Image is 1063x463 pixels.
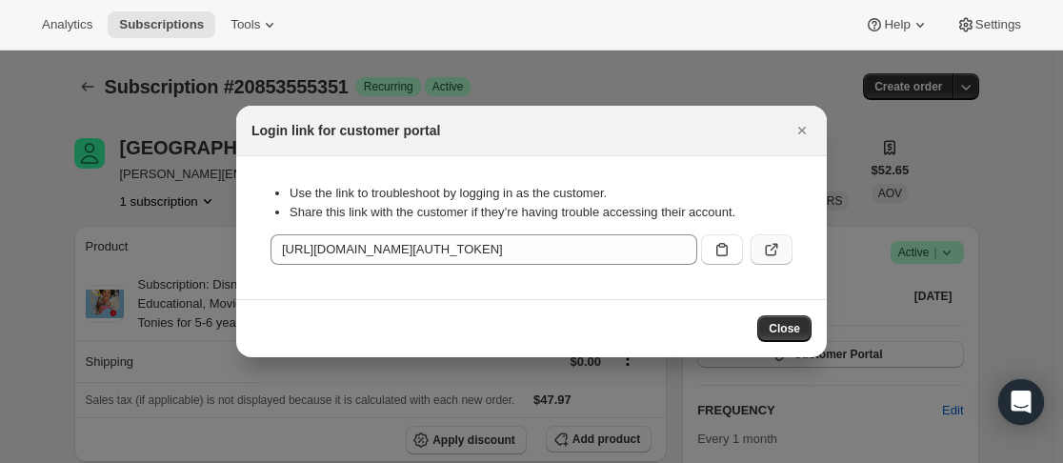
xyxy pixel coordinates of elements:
[884,17,910,32] span: Help
[30,11,104,38] button: Analytics
[231,17,260,32] span: Tools
[769,321,800,336] span: Close
[998,379,1044,425] div: Open Intercom Messenger
[853,11,940,38] button: Help
[108,11,215,38] button: Subscriptions
[945,11,1033,38] button: Settings
[290,184,792,203] li: Use the link to troubleshoot by logging in as the customer.
[42,17,92,32] span: Analytics
[789,117,815,144] button: Close
[757,315,812,342] button: Close
[119,17,204,32] span: Subscriptions
[975,17,1021,32] span: Settings
[219,11,291,38] button: Tools
[290,203,792,222] li: Share this link with the customer if they’re having trouble accessing their account.
[251,121,440,140] h2: Login link for customer portal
